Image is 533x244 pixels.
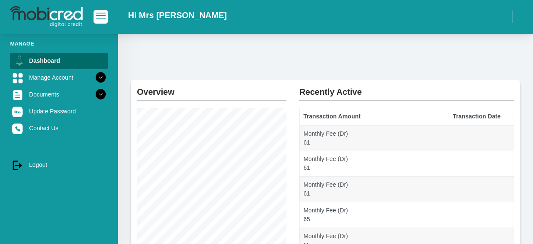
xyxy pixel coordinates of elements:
a: Manage Account [10,70,108,86]
th: Transaction Amount [300,108,449,125]
td: Monthly Fee (Dr) 61 [300,125,449,151]
a: Dashboard [10,53,108,69]
a: Contact Us [10,120,108,136]
a: Update Password [10,103,108,119]
h2: Recently Active [299,80,514,97]
td: Monthly Fee (Dr) 65 [300,202,449,228]
li: Manage [10,40,108,48]
th: Transaction Date [449,108,514,125]
a: Logout [10,157,108,173]
h2: Overview [137,80,287,97]
td: Monthly Fee (Dr) 61 [300,177,449,202]
img: logo-mobicred.svg [10,6,83,27]
td: Monthly Fee (Dr) 61 [300,151,449,177]
h2: Hi Mrs [PERSON_NAME] [128,10,227,20]
a: Documents [10,86,108,102]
